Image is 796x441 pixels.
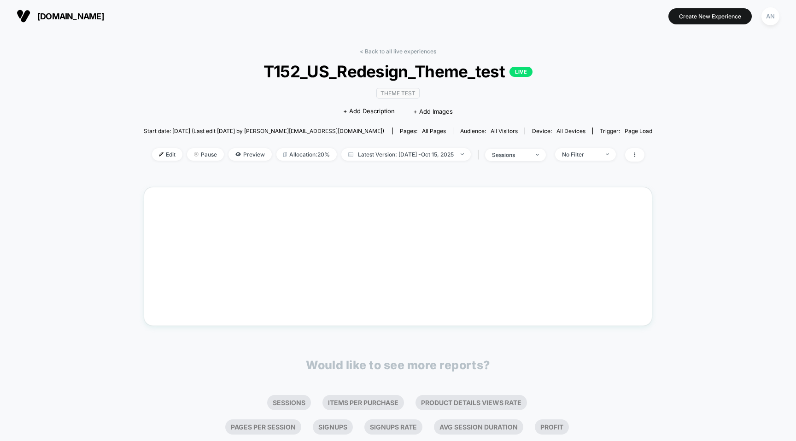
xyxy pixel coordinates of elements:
[152,148,182,161] span: Edit
[348,152,353,157] img: calendar
[276,148,337,161] span: Allocation: 20%
[461,153,464,155] img: end
[194,152,199,157] img: end
[17,9,30,23] img: Visually logo
[267,395,311,410] li: Sessions
[460,128,518,134] div: Audience:
[360,48,436,55] a: < Back to all live experiences
[625,128,652,134] span: Page Load
[341,148,471,161] span: Latest Version: [DATE] - Oct 15, 2025
[159,152,164,157] img: edit
[322,395,404,410] li: Items Per Purchase
[400,128,446,134] div: Pages:
[761,7,779,25] div: AN
[225,419,301,435] li: Pages Per Session
[600,128,652,134] div: Trigger:
[169,62,626,81] span: T152_US_Redesign_Theme_test
[413,108,453,115] span: + Add Images
[187,148,224,161] span: Pause
[144,128,384,134] span: Start date: [DATE] (Last edit [DATE] by [PERSON_NAME][EMAIL_ADDRESS][DOMAIN_NAME])
[668,8,752,24] button: Create New Experience
[759,7,782,26] button: AN
[492,151,529,158] div: sessions
[14,9,107,23] button: [DOMAIN_NAME]
[416,395,527,410] li: Product Details Views Rate
[536,154,539,156] img: end
[509,67,533,77] p: LIVE
[306,358,490,372] p: Would like to see more reports?
[491,128,518,134] span: All Visitors
[556,128,585,134] span: all devices
[343,107,395,116] span: + Add Description
[283,152,287,157] img: rebalance
[562,151,599,158] div: No Filter
[535,419,569,435] li: Profit
[228,148,272,161] span: Preview
[475,148,485,162] span: |
[37,12,104,21] span: [DOMAIN_NAME]
[313,419,353,435] li: Signups
[434,419,523,435] li: Avg Session Duration
[606,153,609,155] img: end
[525,128,592,134] span: Device:
[376,88,420,99] span: Theme Test
[422,128,446,134] span: all pages
[364,419,422,435] li: Signups Rate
